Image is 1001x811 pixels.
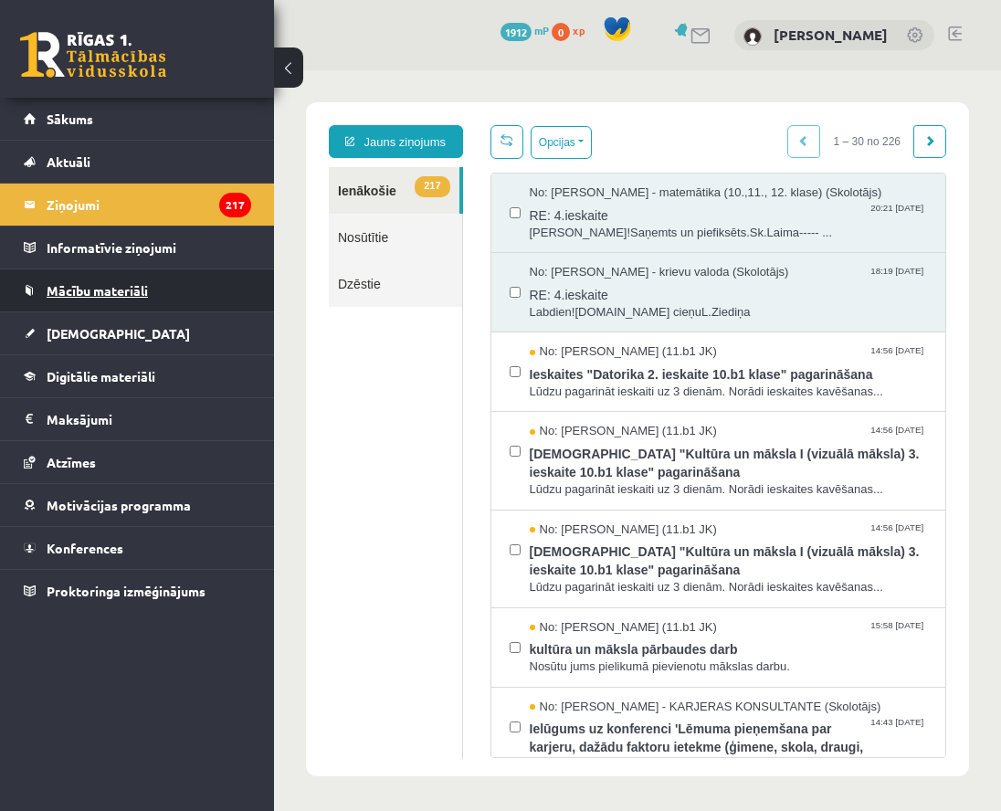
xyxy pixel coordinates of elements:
[47,325,190,342] span: [DEMOGRAPHIC_DATA]
[552,23,570,41] span: 0
[596,451,653,465] span: 14:56 [DATE]
[55,97,185,143] a: 217Ienākošie
[47,111,93,127] span: Sākums
[256,353,443,370] span: No: [PERSON_NAME] (11.b1 JK)
[552,23,594,37] a: 0 xp
[24,484,251,526] a: Motivācijas programma
[256,211,654,234] span: RE: 4.ieskaite
[24,355,251,397] a: Digitālie materiāli
[256,588,654,606] span: Nosūtu jums pielikumā pievienotu mākslas darbu.
[596,273,653,287] span: 14:56 [DATE]
[47,226,251,269] legend: Informatīvie ziņojumi
[55,143,188,190] a: Nosūtītie
[256,132,654,154] span: RE: 4.ieskaite
[256,114,608,132] span: No: [PERSON_NAME] - matemātika (10.,11., 12. klase) (Skolotājs)
[47,398,251,440] legend: Maksājumi
[47,454,96,470] span: Atzīmes
[47,583,205,599] span: Proktoringa izmēģinājums
[256,234,654,251] span: Labdien![DOMAIN_NAME] cieņuL.Ziediņa
[596,645,653,658] span: 14:43 [DATE]
[219,193,251,217] i: 217
[256,628,607,646] span: No: [PERSON_NAME] - KARJERAS KONSULTANTE (Skolotājs)
[47,153,90,170] span: Aktuāli
[20,32,166,78] a: Rīgas 1. Tālmācības vidusskola
[256,273,654,330] a: No: [PERSON_NAME] (11.b1 JK) 14:56 [DATE] Ieskaites "Datorika 2. ieskaite 10.b1 klase" pagarināša...
[47,497,191,513] span: Motivācijas programma
[256,565,654,588] span: kultūra un māksla pārbaudes darb
[141,106,175,127] span: 217
[24,269,251,311] a: Mācību materiāli
[256,194,515,211] span: No: [PERSON_NAME] - krievu valoda (Skolotājs)
[256,549,654,606] a: No: [PERSON_NAME] (11.b1 JK) 15:58 [DATE] kultūra un māksla pārbaudes darb Nosūtu jums pielikumā ...
[24,98,251,140] a: Sākums
[774,26,888,44] a: [PERSON_NAME]
[596,132,653,145] span: 20:21 [DATE]
[573,23,585,37] span: xp
[55,190,188,237] a: Dzēstie
[24,226,251,269] a: Informatīvie ziņojumi
[47,184,251,226] legend: Ziņojumi
[256,451,654,526] a: No: [PERSON_NAME] (11.b1 JK) 14:56 [DATE] [DEMOGRAPHIC_DATA] "Kultūra un māksla I (vizuālā māksla...
[256,370,654,411] span: [DEMOGRAPHIC_DATA] "Kultūra un māksla I (vizuālā māksla) 3. ieskaite 10.b1 klase" pagarināšana
[256,645,654,704] span: Ielūgums uz konferenci 'Lēmuma pieņemšana par karjeru, dažādu faktoru ietekme (ģimene, skola, dra...
[47,540,123,556] span: Konferences
[256,154,654,172] span: [PERSON_NAME]!Saņemts un piefiksēts.Sk.Laima----- ...
[24,312,251,354] a: [DEMOGRAPHIC_DATA]
[596,194,653,207] span: 18:19 [DATE]
[256,114,654,171] a: No: [PERSON_NAME] - matemātika (10.,11., 12. klase) (Skolotājs) 20:21 [DATE] RE: 4.ieskaite [PERS...
[24,527,251,569] a: Konferences
[47,282,148,299] span: Mācību materiāli
[256,628,654,721] a: No: [PERSON_NAME] - KARJERAS KONSULTANTE (Skolotājs) 14:43 [DATE] Ielūgums uz konferenci 'Lēmuma ...
[256,273,443,290] span: No: [PERSON_NAME] (11.b1 JK)
[256,194,654,250] a: No: [PERSON_NAME] - krievu valoda (Skolotājs) 18:19 [DATE] RE: 4.ieskaite Labdien![DOMAIN_NAME] c...
[256,549,443,566] span: No: [PERSON_NAME] (11.b1 JK)
[24,184,251,226] a: Ziņojumi217
[47,368,155,384] span: Digitālie materiāli
[546,55,640,88] span: 1 – 30 no 226
[257,56,318,89] button: Opcijas
[596,549,653,563] span: 15:58 [DATE]
[534,23,549,37] span: mP
[24,441,251,483] a: Atzīmes
[743,27,762,46] img: Darja Budkina
[256,468,654,509] span: [DEMOGRAPHIC_DATA] "Kultūra un māksla I (vizuālā māksla) 3. ieskaite 10.b1 klase" pagarināšana
[256,290,654,313] span: Ieskaites "Datorika 2. ieskaite 10.b1 klase" pagarināšana
[55,55,189,88] a: Jauns ziņojums
[256,411,654,428] span: Lūdzu pagarināt ieskaiti uz 3 dienām. Norādi ieskaites kavēšanas...
[256,313,654,331] span: Lūdzu pagarināt ieskaiti uz 3 dienām. Norādi ieskaites kavēšanas...
[24,141,251,183] a: Aktuāli
[256,509,654,526] span: Lūdzu pagarināt ieskaiti uz 3 dienām. Norādi ieskaites kavēšanas...
[500,23,532,41] span: 1912
[256,353,654,427] a: No: [PERSON_NAME] (11.b1 JK) 14:56 [DATE] [DEMOGRAPHIC_DATA] "Kultūra un māksla I (vizuālā māksla...
[500,23,549,37] a: 1912 mP
[256,451,443,469] span: No: [PERSON_NAME] (11.b1 JK)
[24,398,251,440] a: Maksājumi
[596,353,653,366] span: 14:56 [DATE]
[24,570,251,612] a: Proktoringa izmēģinājums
